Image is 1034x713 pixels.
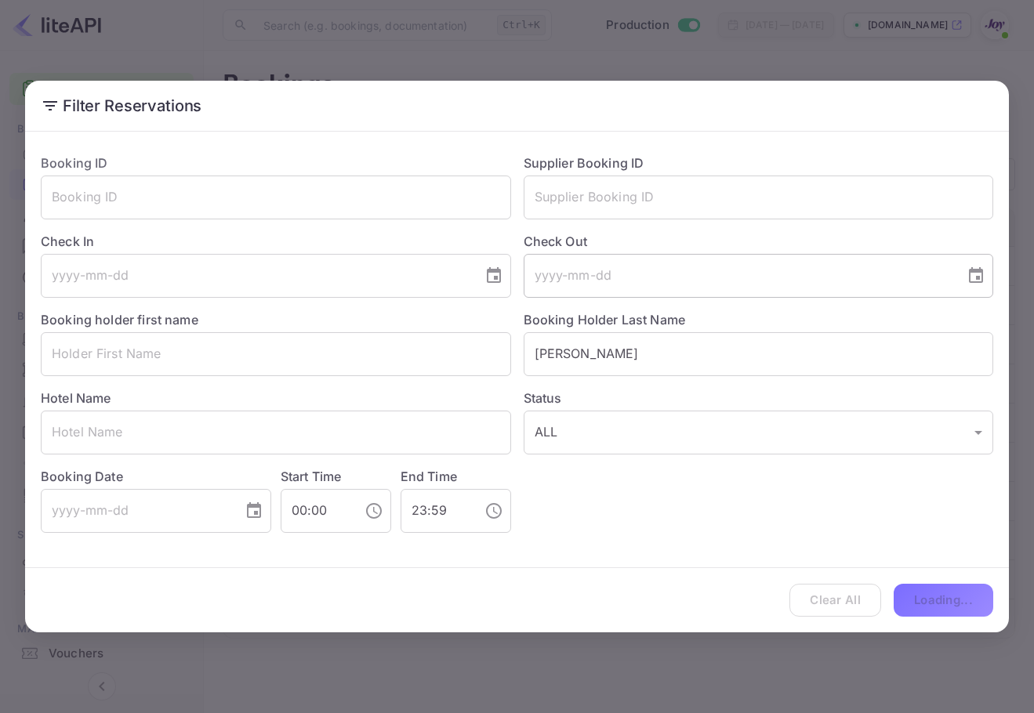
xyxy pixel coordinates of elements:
input: Supplier Booking ID [524,176,994,219]
input: hh:mm [401,489,472,533]
button: Choose time, selected time is 12:00 AM [358,495,390,527]
input: hh:mm [281,489,352,533]
div: ALL [524,411,994,454]
input: Holder Last Name [524,332,994,376]
label: Check In [41,232,511,251]
label: Check Out [524,232,994,251]
label: End Time [401,469,457,484]
button: Choose time, selected time is 11:59 PM [478,495,510,527]
button: Choose date [960,260,992,291]
label: Supplier Booking ID [524,155,644,171]
label: Booking holder first name [41,312,198,328]
label: Status [524,389,994,407]
h2: Filter Reservations [25,81,1009,131]
label: Booking Holder Last Name [524,312,686,328]
input: Holder First Name [41,332,511,376]
input: yyyy-mm-dd [41,254,472,298]
button: Choose date [478,260,510,291]
input: Booking ID [41,176,511,219]
label: Start Time [281,469,342,484]
input: yyyy-mm-dd [524,254,955,298]
label: Booking Date [41,467,271,486]
button: Choose date [238,495,270,527]
input: yyyy-mm-dd [41,489,232,533]
input: Hotel Name [41,411,511,454]
label: Hotel Name [41,390,111,406]
label: Booking ID [41,155,108,171]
